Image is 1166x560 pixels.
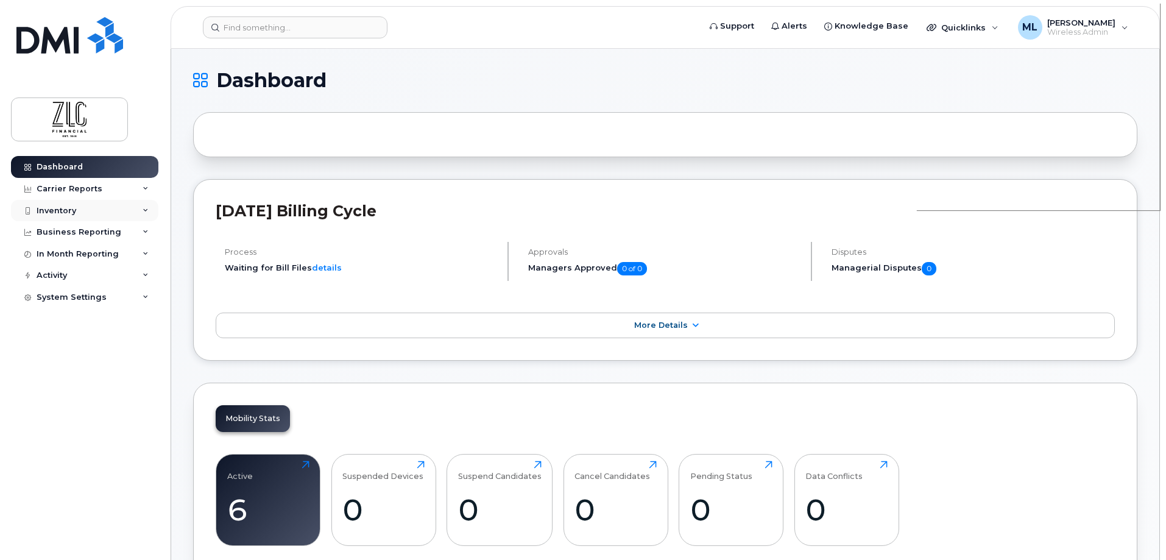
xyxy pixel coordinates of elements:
a: Active6 [227,461,309,539]
div: 0 [805,492,888,528]
div: Suspended Devices [342,461,423,481]
span: 0 of 0 [617,262,647,275]
div: Cancel Candidates [574,461,650,481]
div: Active [227,461,253,481]
a: Cancel Candidates0 [574,461,657,539]
a: Pending Status0 [690,461,772,539]
div: 0 [574,492,657,528]
a: Suspend Candidates0 [458,461,542,539]
h4: Approvals [528,247,800,257]
h4: Disputes [832,247,1115,257]
a: details [312,263,342,272]
a: Data Conflicts0 [805,461,888,539]
h2: [DATE] Billing Cycle [216,202,1115,220]
div: Pending Status [690,461,752,481]
h5: Managers Approved [528,262,800,275]
div: 0 [342,492,425,528]
div: 6 [227,492,309,528]
div: Data Conflicts [805,461,863,481]
li: Waiting for Bill Files [225,262,497,274]
h4: Process [225,247,497,257]
div: Suspend Candidates [458,461,542,481]
h5: Managerial Disputes [832,262,1115,275]
span: Dashboard [216,71,327,90]
a: Suspended Devices0 [342,461,425,539]
div: 0 [690,492,772,528]
span: 0 [922,262,936,275]
span: More Details [634,321,688,330]
div: 0 [458,492,542,528]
